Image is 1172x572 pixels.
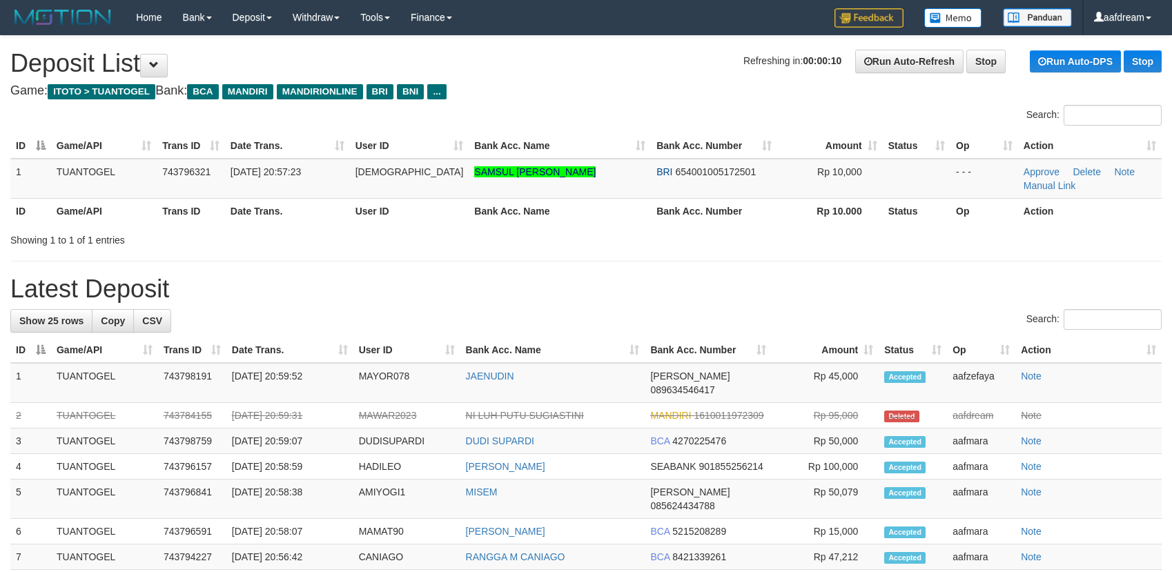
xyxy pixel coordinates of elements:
[884,462,926,473] span: Accepted
[355,166,464,177] span: [DEMOGRAPHIC_DATA]
[884,411,919,422] span: Deleted
[226,363,353,403] td: [DATE] 20:59:52
[879,337,947,363] th: Status: activate to sort column ascending
[884,487,926,499] span: Accepted
[353,337,460,363] th: User ID: activate to sort column ascending
[1003,8,1072,27] img: panduan.png
[466,435,534,446] a: DUDI SUPARDI
[884,552,926,564] span: Accepted
[10,403,51,428] td: 2
[353,363,460,403] td: MAYOR078
[1026,105,1162,126] label: Search:
[133,309,171,333] a: CSV
[855,50,964,73] a: Run Auto-Refresh
[817,166,862,177] span: Rp 10,000
[772,544,879,570] td: Rp 47,212
[10,428,51,454] td: 3
[645,337,772,363] th: Bank Acc. Number: activate to sort column ascending
[353,544,460,570] td: CANIAGO
[772,519,879,544] td: Rp 15,000
[1073,166,1100,177] a: Delete
[947,480,1015,519] td: aafmara
[51,428,158,454] td: TUANTOGEL
[10,309,92,333] a: Show 25 rows
[10,228,478,247] div: Showing 1 to 1 of 1 entries
[466,461,545,472] a: [PERSON_NAME]
[51,363,158,403] td: TUANTOGEL
[672,551,726,562] span: Copy 8421339261 to clipboard
[226,337,353,363] th: Date Trans.: activate to sort column ascending
[950,159,1018,199] td: - - -
[158,454,226,480] td: 743796157
[675,166,756,177] span: Copy 654001005172501 to clipboard
[469,198,651,224] th: Bank Acc. Name
[1064,309,1162,330] input: Search:
[427,84,446,99] span: ...
[777,198,883,224] th: Rp 10.000
[10,133,51,159] th: ID: activate to sort column descending
[651,133,777,159] th: Bank Acc. Number: activate to sort column ascending
[1026,309,1162,330] label: Search:
[353,454,460,480] td: HADILEO
[1021,461,1042,472] a: Note
[947,454,1015,480] td: aafmara
[157,133,225,159] th: Trans ID: activate to sort column ascending
[225,198,350,224] th: Date Trans.
[10,84,1162,98] h4: Game: Bank:
[10,519,51,544] td: 6
[158,337,226,363] th: Trans ID: activate to sort column ascending
[158,403,226,428] td: 743784155
[651,198,777,224] th: Bank Acc. Number
[772,428,879,454] td: Rp 50,000
[187,84,218,99] span: BCA
[460,337,645,363] th: Bank Acc. Name: activate to sort column ascending
[1114,166,1135,177] a: Note
[1124,50,1162,72] a: Stop
[10,454,51,480] td: 4
[353,519,460,544] td: MAMAT90
[10,50,1162,77] h1: Deposit List
[699,461,763,472] span: Copy 901855256214 to clipboard
[772,454,879,480] td: Rp 100,000
[101,315,125,326] span: Copy
[1021,551,1042,562] a: Note
[950,198,1018,224] th: Op
[10,159,51,199] td: 1
[883,198,950,224] th: Status
[1021,526,1042,537] a: Note
[947,363,1015,403] td: aafzefaya
[966,50,1006,73] a: Stop
[947,428,1015,454] td: aafmara
[803,55,841,66] strong: 00:00:10
[1021,371,1042,382] a: Note
[222,84,273,99] span: MANDIRI
[947,337,1015,363] th: Op: activate to sort column ascending
[226,403,353,428] td: [DATE] 20:59:31
[158,519,226,544] td: 743796591
[353,403,460,428] td: MAWAR2023
[1021,410,1042,421] a: Note
[1030,50,1121,72] a: Run Auto-DPS
[397,84,424,99] span: BNI
[656,166,672,177] span: BRI
[226,519,353,544] td: [DATE] 20:58:07
[650,500,714,511] span: Copy 085624434788 to clipboard
[231,166,301,177] span: [DATE] 20:57:23
[474,166,596,177] a: SAMSUL [PERSON_NAME]
[1021,486,1042,497] a: Note
[350,198,469,224] th: User ID
[884,526,926,538] span: Accepted
[650,551,670,562] span: BCA
[226,428,353,454] td: [DATE] 20:59:07
[158,428,226,454] td: 743798759
[1018,133,1162,159] th: Action: activate to sort column ascending
[226,544,353,570] td: [DATE] 20:56:42
[1064,105,1162,126] input: Search:
[650,435,670,446] span: BCA
[1021,435,1042,446] a: Note
[10,275,1162,303] h1: Latest Deposit
[367,84,393,99] span: BRI
[51,519,158,544] td: TUANTOGEL
[834,8,904,28] img: Feedback.jpg
[226,454,353,480] td: [DATE] 20:58:59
